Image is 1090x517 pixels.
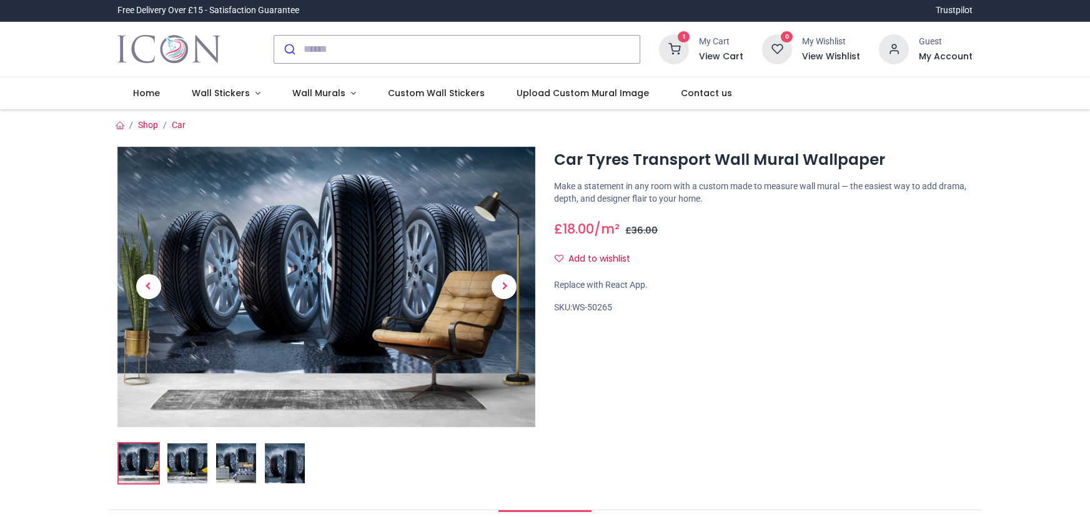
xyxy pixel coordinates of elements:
[117,147,536,427] img: Car Tyres Transport Wall Mural Wallpaper
[133,87,160,99] span: Home
[119,443,159,483] img: Car Tyres Transport Wall Mural Wallpaper
[265,443,305,483] img: WS-50265-04
[802,51,860,63] a: View Wishlist
[216,443,256,483] img: WS-50265-03
[936,4,973,17] a: Trustpilot
[138,120,158,130] a: Shop
[176,77,277,110] a: Wall Stickers
[117,32,220,67] img: Icon Wall Stickers
[659,43,689,53] a: 1
[919,51,973,63] a: My Account
[473,189,535,385] a: Next
[555,254,563,263] i: Add to wishlist
[277,77,372,110] a: Wall Murals
[802,36,860,48] div: My Wishlist
[678,31,690,43] sup: 1
[632,224,658,237] span: 36.00
[136,274,161,299] span: Previous
[117,32,220,67] a: Logo of Icon Wall Stickers
[167,443,207,483] img: WS-50265-02
[117,189,180,385] a: Previous
[554,279,973,292] div: Replace with React App.
[554,149,973,170] h1: Car Tyres Transport Wall Mural Wallpaper
[919,36,973,48] div: Guest
[572,302,612,312] span: WS-50265
[274,36,304,63] button: Submit
[681,87,732,99] span: Contact us
[117,4,299,17] div: Free Delivery Over £15 - Satisfaction Guarantee
[554,249,641,270] button: Add to wishlistAdd to wishlist
[554,220,594,238] span: £
[388,87,485,99] span: Custom Wall Stickers
[554,302,973,314] div: SKU:
[192,87,250,99] span: Wall Stickers
[292,87,345,99] span: Wall Murals
[699,36,743,48] div: My Cart
[762,43,792,53] a: 0
[625,224,658,237] span: £
[554,180,973,205] p: Make a statement in any room with a custom made to measure wall mural — the easiest way to add dr...
[781,31,793,43] sup: 0
[517,87,649,99] span: Upload Custom Mural Image
[172,120,186,130] a: Car
[563,220,594,238] span: 18.00
[699,51,743,63] a: View Cart
[492,274,517,299] span: Next
[594,220,620,238] span: /m²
